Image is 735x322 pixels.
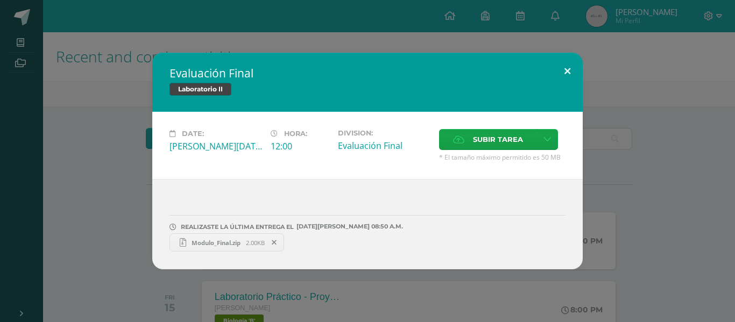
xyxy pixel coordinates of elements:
[182,130,204,138] span: Date:
[169,83,231,96] span: Laboratorio II
[186,239,246,247] span: Modulo_Final.zip
[169,66,566,81] h2: Evaluación Final
[181,223,294,231] span: REALIZASTE LA ÚLTIMA ENTREGA EL
[169,233,284,252] a: Modulo_Final.zip 2.00KB
[338,129,430,137] label: Division:
[338,140,430,152] div: Evaluación Final
[284,130,307,138] span: Hora:
[439,153,566,162] span: * El tamaño máximo permitido es 50 MB
[265,237,284,248] span: Remover entrega
[169,140,262,152] div: [PERSON_NAME][DATE]
[552,53,583,89] button: Close (Esc)
[473,130,523,149] span: Subir tarea
[246,239,265,247] span: 2.00KB
[294,226,403,227] span: [DATE][PERSON_NAME] 08:50 A.M.
[271,140,329,152] div: 12:00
